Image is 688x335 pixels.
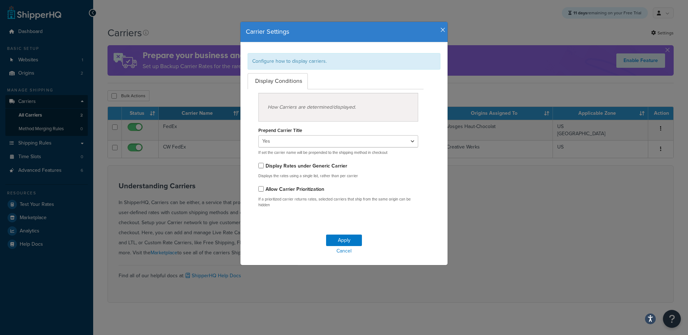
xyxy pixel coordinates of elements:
[258,197,418,208] p: If a prioritized carrier returns rates, selected carriers that ship from the same origin can be h...
[248,53,440,70] div: Configure how to display carriers.
[248,73,308,89] a: Display Conditions
[266,162,347,170] label: Display Rates under Generic Carrier
[258,128,302,133] label: Prepend Carrier Title
[258,150,418,155] p: If set the carrier name will be prepended to the shipping method in checkout
[258,186,264,192] input: Allow Carrier Prioritization
[258,173,418,179] p: Displays the rates using a single list, rather than per carrier
[258,163,264,168] input: Display Rates under Generic Carrier
[240,246,448,256] a: Cancel
[246,27,442,37] h4: Carrier Settings
[266,185,324,193] label: Allow Carrier Prioritization
[326,235,362,246] button: Apply
[258,93,418,122] div: How Carriers are determined/displayed.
